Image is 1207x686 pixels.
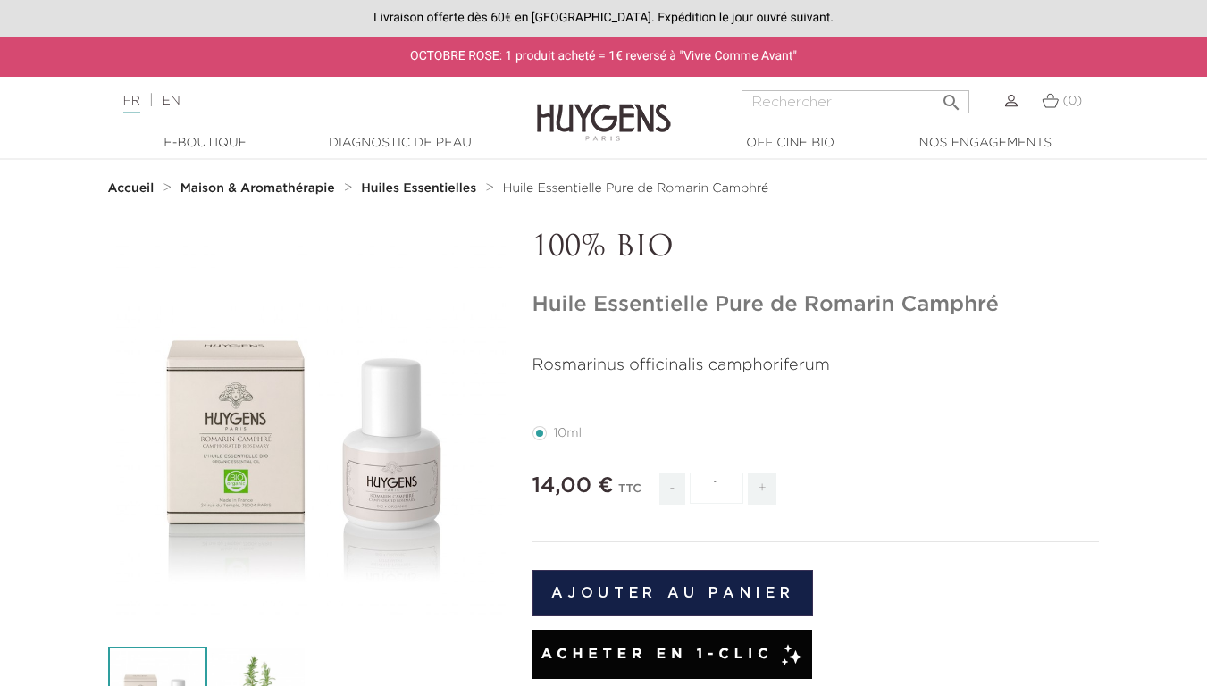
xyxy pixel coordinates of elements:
span: - [659,473,684,505]
span: + [748,473,776,505]
input: Rechercher [742,90,969,113]
a: EN [162,95,180,107]
a: E-Boutique [116,134,295,153]
button:  [935,85,968,109]
a: Huile Essentielle Pure de Romarin Camphré [503,181,768,196]
span: 14,00 € [532,475,614,497]
a: Huiles Essentielles [361,181,481,196]
div: | [114,90,490,112]
input: Quantité [690,473,743,504]
strong: Huiles Essentielles [361,182,476,195]
a: Accueil [108,181,158,196]
a: FR [123,95,140,113]
button: Ajouter au panier [532,570,814,616]
img: Huygens [537,75,671,144]
strong: Accueil [108,182,155,195]
span: (0) [1062,95,1082,107]
i:  [941,87,962,108]
p: 100% BIO [532,231,1100,265]
label: 10ml [532,426,603,440]
div: TTC [618,470,641,518]
a: Diagnostic de peau [311,134,490,153]
a: Nos engagements [896,134,1075,153]
span: Huile Essentielle Pure de Romarin Camphré [503,182,768,195]
h1: Huile Essentielle Pure de Romarin Camphré [532,292,1100,318]
p: Rosmarinus officinalis camphoriferum [532,354,1100,378]
strong: Maison & Aromathérapie [180,182,335,195]
a: Maison & Aromathérapie [180,181,339,196]
a: Officine Bio [701,134,880,153]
